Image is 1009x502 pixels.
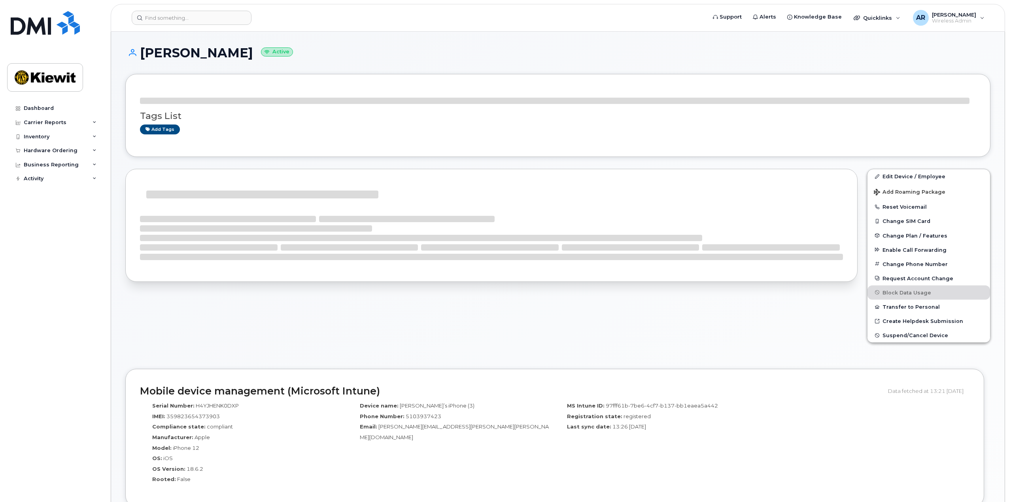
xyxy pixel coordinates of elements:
span: H4YJHENK0DXP [196,402,239,409]
button: Block Data Usage [867,285,990,300]
span: Change Plan / Features [882,232,947,238]
label: Model: [152,444,172,452]
label: OS Version: [152,465,185,473]
span: 97fff61b-7be6-4cf7-b137-bb1eaea5a442 [606,402,718,409]
label: Registration state: [567,413,622,420]
span: compliant [207,423,233,430]
span: Apple [195,434,210,440]
label: Device name: [360,402,399,410]
label: Serial Number: [152,402,195,410]
span: 359823654373903 [166,413,220,419]
span: Enable Call Forwarding [882,247,947,253]
span: False [177,476,191,482]
button: Add Roaming Package [867,183,990,200]
label: Phone Number: [360,413,404,420]
label: IMEI: [152,413,165,420]
h1: [PERSON_NAME] [125,46,990,60]
label: Manufacturer: [152,434,193,441]
button: Transfer to Personal [867,300,990,314]
label: Compliance state: [152,423,206,430]
h2: Mobile device management (Microsoft Intune) [140,386,882,397]
button: Request Account Change [867,271,990,285]
label: Email: [360,423,377,430]
span: 5103937423 [406,413,441,419]
button: Change SIM Card [867,214,990,228]
button: Change Phone Number [867,257,990,271]
label: OS: [152,455,162,462]
div: Data fetched at 13:21 [DATE] [888,383,969,398]
span: [PERSON_NAME]’s iPhone (3) [400,402,474,409]
button: Suspend/Cancel Device [867,328,990,342]
a: Add tags [140,125,180,134]
span: iOS [163,455,173,461]
small: Active [261,47,293,57]
label: MS Intune ID: [567,402,605,410]
h3: Tags List [140,111,976,121]
span: iPhone 12 [173,445,199,451]
span: registered [624,413,651,419]
span: 13:26 [DATE] [612,423,646,430]
a: Edit Device / Employee [867,169,990,183]
label: Last sync date: [567,423,611,430]
span: Suspend/Cancel Device [882,332,948,338]
button: Change Plan / Features [867,228,990,243]
span: [PERSON_NAME][EMAIL_ADDRESS][PERSON_NAME][PERSON_NAME][DOMAIN_NAME] [360,423,549,440]
button: Reset Voicemail [867,200,990,214]
span: 18.6.2 [187,466,203,472]
label: Rooted: [152,476,176,483]
span: Add Roaming Package [874,189,945,196]
a: Create Helpdesk Submission [867,314,990,328]
button: Enable Call Forwarding [867,243,990,257]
